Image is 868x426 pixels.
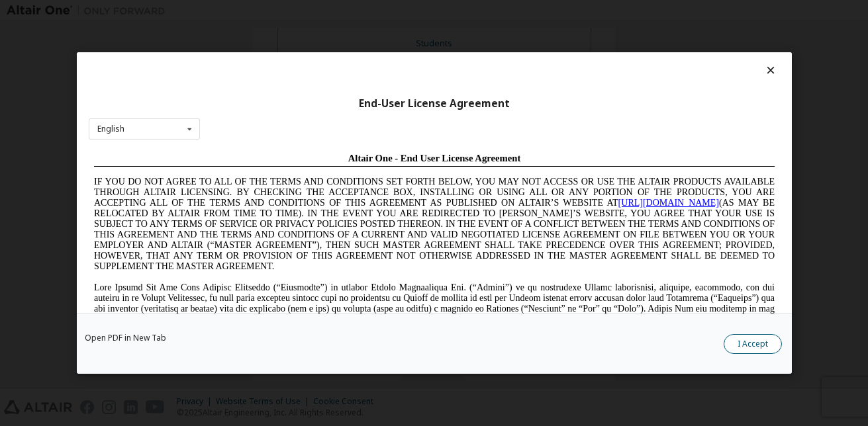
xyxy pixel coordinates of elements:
a: [URL][DOMAIN_NAME] [530,50,630,60]
div: English [97,125,124,133]
span: Lore Ipsumd Sit Ame Cons Adipisc Elitseddo (“Eiusmodte”) in utlabor Etdolo Magnaaliqua Eni. (“Adm... [5,135,686,230]
span: IF YOU DO NOT AGREE TO ALL OF THE TERMS AND CONDITIONS SET FORTH BELOW, YOU MAY NOT ACCESS OR USE... [5,29,686,124]
div: End-User License Agreement [89,97,780,110]
a: Open PDF in New Tab [85,334,166,342]
button: I Accept [724,334,782,354]
span: Altair One - End User License Agreement [260,5,432,16]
